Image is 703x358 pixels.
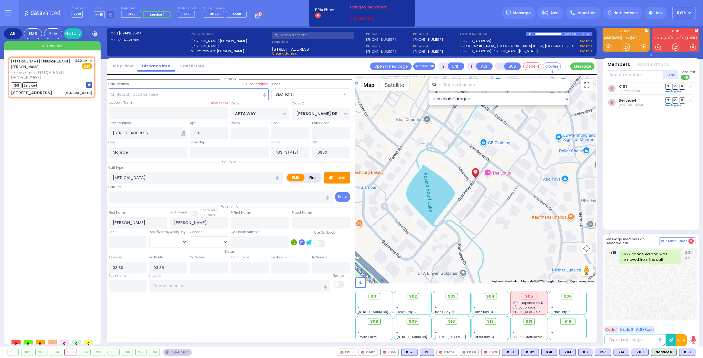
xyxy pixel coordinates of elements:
div: 0:39 [571,30,577,37]
span: members [200,213,216,217]
label: [PERSON_NAME] [PERSON_NAME] [191,39,270,44]
div: - [551,330,585,335]
span: [PERSON_NAME] [11,64,40,69]
button: ALS [476,62,493,70]
label: Entry Code [312,121,329,126]
span: - [435,330,437,335]
span: Forest Bay-3 [474,335,494,339]
span: Phone 3 [413,32,458,37]
span: Smith Farm [358,335,377,339]
label: [PHONE_NUMBER] [366,49,396,54]
label: Cross 1 [231,101,242,106]
span: - [358,330,360,335]
div: BLS [521,349,539,356]
span: KY18 [608,250,619,264]
div: Fire [44,28,62,39]
div: K58 [679,349,695,356]
div: BLS [578,349,592,356]
a: Open this area in Google Maps (opens a new window) [357,276,377,283]
div: 901 [8,349,18,356]
div: FD324 [437,349,457,356]
label: Apt [190,121,195,126]
label: From Scene [231,255,249,260]
a: FD24 [675,36,685,40]
label: Cross 2 [292,101,304,106]
span: EMS [82,63,92,69]
span: TR [679,97,685,103]
div: K53 [595,349,611,356]
img: red-radio-icon.svg [383,351,386,354]
span: - [435,301,437,305]
label: Lines [94,7,114,10]
div: BLS [595,349,611,356]
div: K67 [401,349,418,356]
div: LR27 cancelled and was removed from the call [619,250,681,264]
span: Notifications [614,10,638,16]
span: [STREET_ADDRESS][PERSON_NAME] [396,335,453,339]
span: - [358,305,360,310]
label: Floor [271,121,279,126]
span: 3:30 AM [76,59,88,63]
span: - [474,301,476,305]
div: BLS [679,349,695,356]
div: FD55 [380,349,399,356]
input: Search hospital [149,280,330,292]
div: K83 [559,349,576,356]
a: Open in new page [370,62,412,70]
label: Last 3 location [460,32,526,37]
div: FD69 [338,349,356,356]
img: red-radio-icon.svg [463,351,466,354]
div: USHER NEUMAN [470,161,481,180]
span: Internal Chat [665,239,687,243]
a: [STREET_ADDRESS] [460,39,491,44]
span: 902 [409,293,417,299]
span: - [358,326,360,330]
span: 913 [526,318,533,324]
span: ✕ [89,58,92,63]
button: Notifications [638,61,669,68]
div: 904 [50,349,62,356]
label: Caller: [111,38,189,43]
button: Code 2 [619,326,634,333]
button: Toggle fullscreen view [581,79,593,91]
label: Use Callback [314,230,335,235]
label: Street Address [109,121,132,126]
div: BLS [541,349,557,356]
span: 906 [564,293,572,299]
label: KJFD [652,30,699,34]
span: TR [679,84,685,89]
div: 905 [65,349,76,356]
span: KY18 [677,10,686,16]
span: + New call [42,43,62,49]
span: Patient info [218,204,241,209]
input: Search location here [109,88,269,100]
div: 909 [108,349,119,356]
span: Location [220,77,239,82]
span: SO [672,97,678,103]
span: KY14 - reported by KY66 [513,301,549,305]
span: DR [665,97,671,103]
div: K102 [521,349,539,356]
button: ALS-Rush [635,326,655,333]
span: - [396,305,398,310]
div: 908 [93,349,105,356]
span: - [474,326,476,330]
label: Location [272,39,364,44]
a: Call History [175,63,209,69]
label: Gender [190,230,202,235]
label: Turn off text [681,74,690,80]
span: Clear address [272,51,297,56]
button: Drag Pegman onto the map to open Street View [581,264,593,276]
div: BLS [420,349,434,356]
button: Message [570,62,595,70]
span: Service4 [22,82,38,88]
span: 0 [24,340,33,344]
span: BG - 29 Merriewold S. [513,335,547,339]
a: FD40 [686,36,697,40]
a: [STREET_ADDRESS][PERSON_NAME][US_STATE] [460,49,538,54]
div: / [570,30,571,37]
span: M7 [184,12,189,17]
span: 8455379191 [121,38,140,43]
label: [PHONE_NUMBER] [366,37,396,42]
span: LR27 [128,12,136,17]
